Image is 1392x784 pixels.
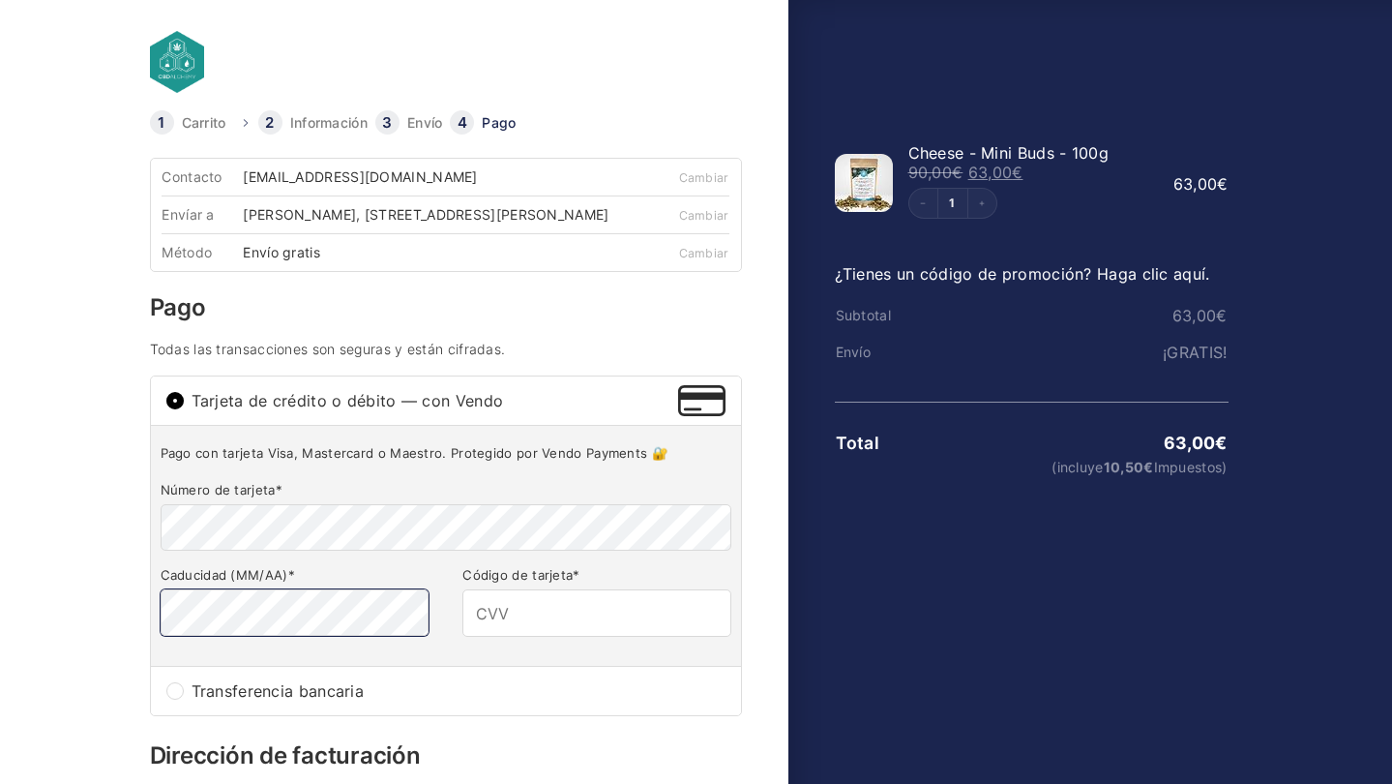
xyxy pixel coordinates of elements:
[968,163,1023,182] bdi: 63,00
[835,345,966,360] th: Envío
[1172,306,1228,325] bdi: 63,00
[1143,459,1153,475] span: €
[1217,174,1228,194] span: €
[182,116,226,130] a: Carrito
[967,189,996,218] button: Increment
[835,308,966,323] th: Subtotal
[938,197,967,209] a: Edit
[908,143,1110,163] span: Cheese - Mini Buds - 100g
[909,189,938,218] button: Decrement
[290,116,368,130] a: Información
[678,385,725,416] img: Tarjeta de crédito o débito — con Vendo
[192,393,679,408] span: Tarjeta de crédito o débito — con Vendo
[161,482,731,498] label: Número de tarjeta
[407,116,443,130] a: Envío
[161,445,731,462] p: Pago con tarjeta Visa, Mastercard o Maestro. Protegido por Vendo Payments 🔐
[966,461,1227,474] small: (incluye Impuestos)
[835,264,1210,284] a: ¿Tienes un código de promoción? Haga clic aquí.
[162,246,243,259] div: Método
[835,434,966,453] th: Total
[1012,163,1022,182] span: €
[462,589,730,636] input: CVV
[1215,433,1227,453] span: €
[679,170,729,185] a: Cambiar
[965,344,1228,361] td: ¡GRATIS!
[462,567,730,584] label: Código de tarjeta
[192,683,726,699] span: Transferencia bancaria
[162,208,243,222] div: Envíar a
[1216,306,1227,325] span: €
[952,163,963,182] span: €
[1173,174,1229,194] bdi: 63,00
[243,170,490,184] div: [EMAIL_ADDRESS][DOMAIN_NAME]
[162,170,243,184] div: Contacto
[243,246,334,259] div: Envío gratis
[679,208,729,223] a: Cambiar
[1164,433,1228,453] bdi: 63,00
[482,116,516,130] a: Pago
[150,744,742,768] h3: Dirección de facturación
[679,246,729,260] a: Cambiar
[161,567,429,584] label: Caducidad (MM/AA)
[150,296,742,319] h3: Pago
[1104,459,1154,475] span: 10,50
[908,163,963,182] bdi: 90,00
[150,343,742,356] h4: Todas las transacciones son seguras y están cifradas.
[243,208,622,222] div: [PERSON_NAME], [STREET_ADDRESS][PERSON_NAME]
